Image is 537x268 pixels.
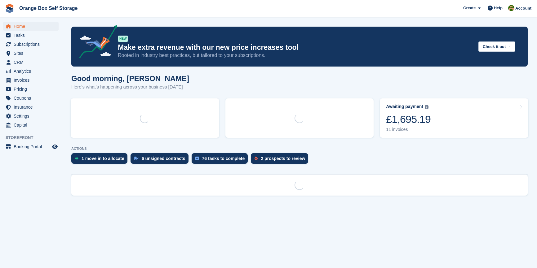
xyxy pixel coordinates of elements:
[255,157,258,160] img: prospect-51fa495bee0391a8d652442698ab0144808aea92771e9ea1ae160a38d050c398.svg
[14,58,51,67] span: CRM
[3,85,59,93] a: menu
[51,143,59,150] a: Preview store
[5,4,14,13] img: stora-icon-8386f47178a22dfd0bd8f6a31ec36ba5ce8667c1dd55bd0f319d3a0aa187defe.svg
[3,76,59,84] a: menu
[3,49,59,58] a: menu
[14,67,51,76] span: Analytics
[74,25,118,60] img: price-adjustments-announcement-icon-8257ccfd72463d97f412b2fc003d46551f7dbcb40ab6d574587a9cd5c0d94...
[3,67,59,76] a: menu
[71,147,528,151] p: ACTIONS
[14,121,51,129] span: Capital
[75,157,78,160] img: move_ins_to_allocate_icon-fdf77a2bb77ea45bf5b3d319d69a93e2d87916cf1d5bf7949dd705db3b84f3ca.svg
[425,105,428,109] img: icon-info-grey-7440780725fd019a000dd9b08b2336e03edf1995a4989e88bcd33f0948082b44.svg
[515,5,531,11] span: Account
[386,104,423,109] div: Awaiting payment
[508,5,514,11] img: SARAH T
[494,5,503,11] span: Help
[192,153,251,167] a: 76 tasks to complete
[14,112,51,120] span: Settings
[386,113,431,126] div: £1,695.19
[118,43,473,52] p: Make extra revenue with our new price increases tool
[251,153,311,167] a: 2 prospects to review
[142,156,185,161] div: 6 unsigned contracts
[3,103,59,111] a: menu
[131,153,192,167] a: 6 unsigned contracts
[3,94,59,102] a: menu
[14,49,51,58] span: Sites
[14,22,51,31] span: Home
[14,31,51,40] span: Tasks
[3,142,59,151] a: menu
[71,74,189,83] h1: Good morning, [PERSON_NAME]
[3,22,59,31] a: menu
[14,94,51,102] span: Coupons
[380,98,528,138] a: Awaiting payment £1,695.19 11 invoices
[6,135,62,141] span: Storefront
[134,157,139,160] img: contract_signature_icon-13c848040528278c33f63329250d36e43548de30e8caae1d1a13099fd9432cc5.svg
[14,76,51,84] span: Invoices
[261,156,305,161] div: 2 prospects to review
[14,142,51,151] span: Booking Portal
[71,153,131,167] a: 1 move in to allocate
[386,127,431,132] div: 11 invoices
[463,5,476,11] span: Create
[3,112,59,120] a: menu
[195,157,199,160] img: task-75834270c22a3079a89374b754ae025e5fb1db73e45f91037f5363f120a921f8.svg
[17,3,80,13] a: Orange Box Self Storage
[14,85,51,93] span: Pricing
[14,103,51,111] span: Insurance
[478,41,515,52] button: Check it out →
[3,31,59,40] a: menu
[82,156,124,161] div: 1 move in to allocate
[118,52,473,59] p: Rooted in industry best practices, but tailored to your subscriptions.
[14,40,51,49] span: Subscriptions
[3,58,59,67] a: menu
[118,36,128,42] div: NEW
[3,40,59,49] a: menu
[202,156,245,161] div: 76 tasks to complete
[3,121,59,129] a: menu
[71,84,189,91] p: Here's what's happening across your business [DATE]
